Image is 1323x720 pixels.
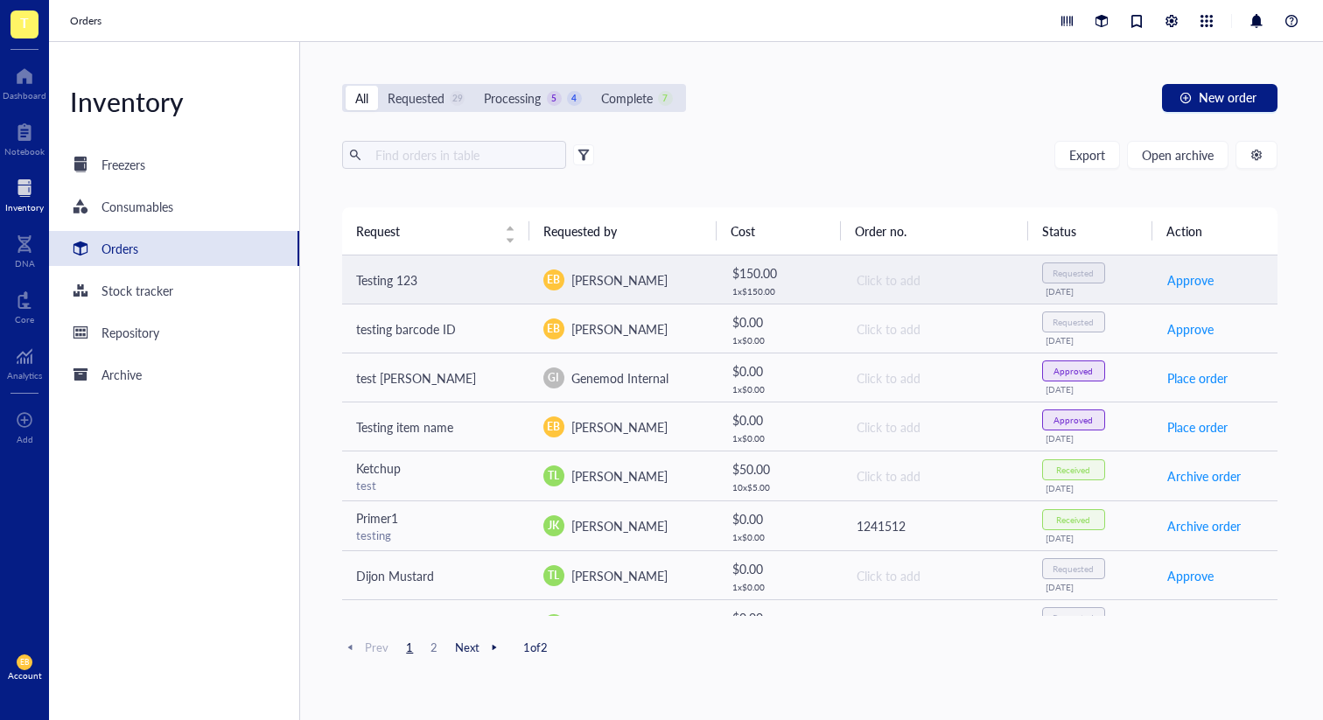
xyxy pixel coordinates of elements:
div: Approved [1053,366,1093,376]
a: Repository [49,315,299,350]
div: $ 150.00 [732,263,827,283]
span: New order [1199,90,1256,104]
div: Click to add [857,466,1014,486]
span: EB [547,419,560,435]
td: Click to add [841,402,1028,451]
div: Click to add [857,270,1014,290]
button: Archive order [1166,462,1242,490]
button: Open archive [1127,141,1228,169]
div: segmented control [342,84,685,112]
div: 1 x $ 0.00 [732,384,827,395]
span: Approve [1167,319,1214,339]
span: 0001 [356,616,384,633]
span: testing barcode ID [356,320,456,338]
span: 2 [423,640,444,655]
div: Notebook [4,146,45,157]
div: Requested [1053,317,1094,327]
button: Place order [1166,413,1228,441]
td: Click to add [841,353,1028,402]
td: Click to add [841,255,1028,304]
div: Click to add [857,368,1014,388]
span: Archive order [1167,466,1241,486]
div: 29 [450,91,465,106]
span: Approve [1167,615,1214,634]
div: Received [1056,465,1090,475]
span: Testing 123 [356,271,417,289]
div: Processing [484,88,541,108]
a: Archive [49,357,299,392]
span: [PERSON_NAME] [571,320,668,338]
a: Freezers [49,147,299,182]
span: EB [20,658,29,667]
div: Complete [601,88,653,108]
div: [DATE] [1046,533,1138,543]
div: Analytics [7,370,42,381]
span: GI [548,370,559,386]
span: Testing item name [356,418,453,436]
div: Inventory [49,84,299,119]
td: Click to add [841,600,1028,649]
div: Click to add [857,566,1014,585]
a: Dashboard [3,62,46,101]
div: 7 [658,91,673,106]
div: Click to add [857,615,1014,634]
div: Requested [1053,612,1094,623]
div: $ 50.00 [732,459,827,479]
th: Status [1028,207,1152,255]
div: $ 0.00 [732,509,827,528]
span: Genemod Internal [571,369,668,387]
div: [DATE] [1046,384,1138,395]
button: Approve [1166,611,1214,639]
div: 5 [547,91,562,106]
button: Archive order [1166,512,1242,540]
td: Click to add [841,304,1028,353]
div: Requested [1053,268,1094,278]
th: Requested by [529,207,717,255]
a: Notebook [4,118,45,157]
span: EB [547,272,560,288]
div: [DATE] [1046,483,1138,493]
div: Archive [101,365,142,384]
a: Core [15,286,34,325]
span: Approve [1167,566,1214,585]
span: [PERSON_NAME] [571,467,668,485]
div: Account [8,670,42,681]
span: Dijon Mustard [356,567,434,584]
span: test [PERSON_NAME] [356,369,476,387]
div: Click to add [857,319,1014,339]
span: Request [356,221,494,241]
div: Requested [1053,563,1094,574]
button: Approve [1166,562,1214,590]
div: Stock tracker [101,281,173,300]
button: Place order [1166,364,1228,392]
div: $ 0.00 [732,312,827,332]
div: [DATE] [1046,582,1138,592]
div: Click to add [857,417,1014,437]
input: Find orders in table [368,142,559,168]
th: Request [342,207,529,255]
div: Add [17,434,33,444]
div: Received [1056,514,1090,525]
a: Consumables [49,189,299,224]
span: Next [455,640,502,655]
span: [PERSON_NAME] [571,517,668,535]
button: Approve [1166,266,1214,294]
div: Approved [1053,415,1093,425]
div: Inventory [5,202,44,213]
span: EB [547,321,560,337]
div: [DATE] [1046,335,1138,346]
div: $ 0.00 [732,608,827,627]
span: Ketchup [356,459,401,477]
span: [PERSON_NAME] [571,567,668,584]
th: Action [1152,207,1277,255]
td: 1241512 [841,501,1028,551]
div: Requested [388,88,444,108]
div: 10 x $ 5.00 [732,482,827,493]
span: Export [1069,148,1105,162]
div: 1 x $ 0.00 [732,335,827,346]
a: Orders [49,231,299,266]
div: Freezers [101,155,145,174]
div: 1 x $ 0.00 [732,582,827,592]
span: Place order [1167,417,1228,437]
span: Primer1 [356,509,398,527]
